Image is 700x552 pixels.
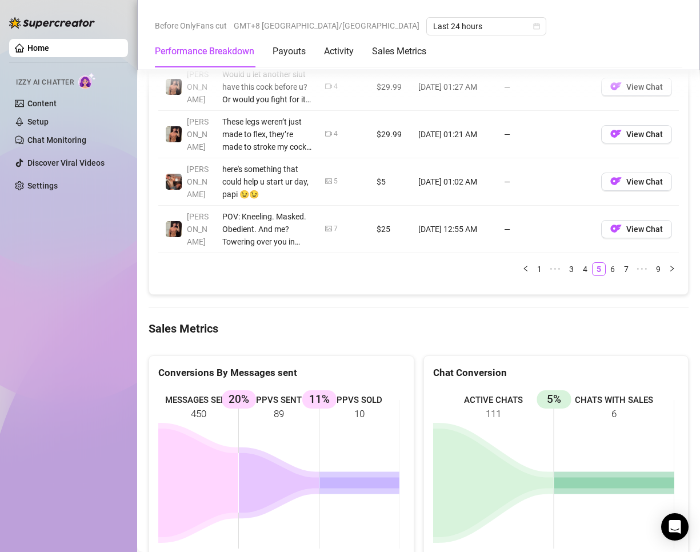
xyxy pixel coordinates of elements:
a: 3 [565,263,578,275]
span: right [669,265,675,272]
a: OFView Chat [601,85,672,94]
div: 5 [334,176,338,187]
span: video-camera [325,83,332,90]
div: here's something that could help u start ur day, papi 😉😉 [222,163,311,201]
img: Zach [166,126,182,142]
h4: Sales Metrics [149,321,689,337]
button: OFView Chat [601,78,672,96]
li: 9 [651,262,665,276]
img: logo-BBDzfeDw.svg [9,17,95,29]
td: — [497,206,594,253]
li: 3 [565,262,578,276]
div: 4 [334,81,338,92]
td: [DATE] 01:02 AM [411,158,497,206]
button: OFView Chat [601,173,672,191]
li: Previous Page [519,262,533,276]
img: Osvaldo [166,174,182,190]
span: picture [325,225,332,232]
td: [DATE] 12:55 AM [411,206,497,253]
span: GMT+8 [GEOGRAPHIC_DATA]/[GEOGRAPHIC_DATA] [234,17,419,34]
span: ••• [546,262,565,276]
li: Previous 5 Pages [546,262,565,276]
a: Content [27,99,57,108]
a: Chat Monitoring [27,135,86,145]
td: [DATE] 01:27 AM [411,63,497,111]
span: Before OnlyFans cut [155,17,227,34]
div: Open Intercom Messenger [661,513,689,541]
td: — [497,63,594,111]
span: Last 24 hours [433,18,539,35]
td: $29.99 [370,63,411,111]
a: 7 [620,263,633,275]
img: OF [610,81,622,92]
li: 1 [533,262,546,276]
td: — [497,158,594,206]
img: AI Chatter [78,73,96,89]
span: View Chat [626,225,663,234]
span: picture [325,178,332,185]
div: Chat Conversion [433,365,679,381]
a: OFView Chat [601,179,672,189]
a: OFView Chat [601,227,672,236]
div: 7 [334,223,338,234]
span: video-camera [325,130,332,137]
img: OF [610,128,622,139]
button: OFView Chat [601,125,672,143]
li: 7 [619,262,633,276]
td: $5 [370,158,411,206]
span: View Chat [626,130,663,139]
div: Conversions By Messages sent [158,365,405,381]
a: 9 [652,263,665,275]
span: [PERSON_NAME] [187,165,209,199]
div: These legs weren’t just made to flex, they’re made to stroke my cock until I’m dripping down the ... [222,115,311,153]
div: 4 [334,129,338,139]
a: 6 [606,263,619,275]
a: Discover Viral Videos [27,158,105,167]
span: calendar [533,23,540,30]
a: 5 [593,263,605,275]
button: OFView Chat [601,220,672,238]
img: OF [610,223,622,234]
span: Izzy AI Chatter [16,77,74,88]
span: [PERSON_NAME] [187,212,209,246]
div: Would u let another slut have this cock before u? Or would you fight for it, prove u deserve to b... [222,68,311,106]
span: View Chat [626,82,663,91]
span: [PERSON_NAME] [187,117,209,151]
td: [DATE] 01:21 AM [411,111,497,158]
button: left [519,262,533,276]
a: Settings [27,181,58,190]
div: Activity [324,45,354,58]
li: 5 [592,262,606,276]
button: right [665,262,679,276]
li: 6 [606,262,619,276]
span: left [522,265,529,272]
li: Next Page [665,262,679,276]
td: $29.99 [370,111,411,158]
a: Home [27,43,49,53]
img: Zach [166,221,182,237]
li: 4 [578,262,592,276]
div: Sales Metrics [372,45,426,58]
a: OFView Chat [601,132,672,141]
a: Setup [27,117,49,126]
td: $25 [370,206,411,253]
a: 4 [579,263,591,275]
span: [PERSON_NAME] [187,70,209,104]
a: 1 [533,263,546,275]
span: ••• [633,262,651,276]
img: OF [610,175,622,187]
div: POV: Kneeling. Masked. Obedient. And me? Towering over you in mesh and leather, fists clenched, c... [222,210,311,248]
div: Performance Breakdown [155,45,254,58]
span: View Chat [626,177,663,186]
li: Next 5 Pages [633,262,651,276]
td: — [497,111,594,158]
img: Zach [166,79,182,95]
div: Payouts [273,45,306,58]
